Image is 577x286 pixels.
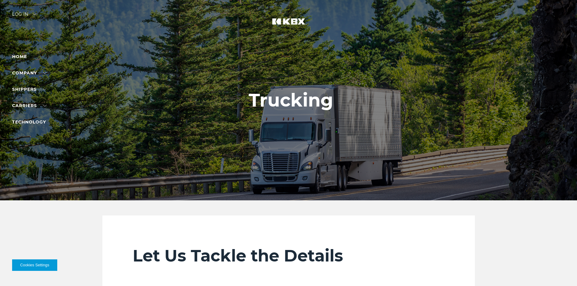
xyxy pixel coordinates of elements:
img: kbx logo [266,12,311,39]
a: Home [12,54,27,59]
img: arrow [33,13,36,15]
a: Carriers [12,103,47,108]
a: SHIPPERS [12,87,46,92]
button: Cookies Settings [12,259,57,271]
a: Company [12,70,47,76]
h2: Let Us Tackle the Details [133,246,445,266]
div: Log in [12,12,36,21]
a: Technology [12,119,46,125]
h1: Trucking [249,90,333,110]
